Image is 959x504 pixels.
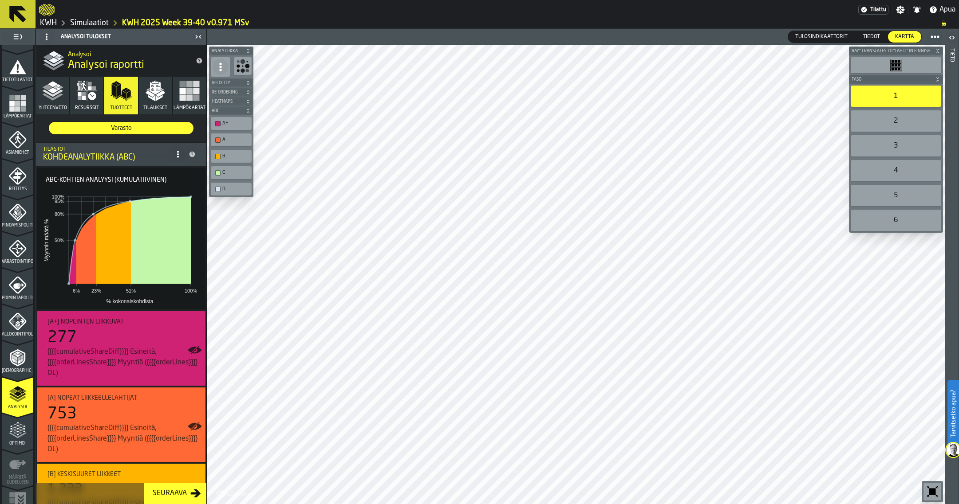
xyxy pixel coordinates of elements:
div: title-Analysoi raportti [36,45,206,77]
div: button-toolbar-undefined [922,481,943,502]
button: button- [209,88,253,97]
text: 100% [185,288,197,293]
div: button-toolbar-undefined [209,181,253,197]
li: menu Analysoi [2,377,33,413]
div: thumb [856,31,887,43]
li: menu Reititys [2,159,33,195]
div: button-toolbar-undefined [209,164,253,181]
button: button- [209,106,253,115]
div: thumb [788,31,855,43]
a: link-to-/wh/i/4fb45246-3b77-4bb5-b880-c337c3c5facb/simulations/66b41ee5-3263-458c-b7f9-708327d01133 [122,18,249,28]
div: button-toolbar-undefined [209,132,253,148]
div: 5 [851,185,941,206]
button: button- [849,75,943,84]
li: menu Allokointipolitiikka [2,305,33,340]
div: Tilastot [43,146,171,152]
span: Velocity [210,81,244,86]
div: Title [47,318,198,325]
label: button-toggle-Ilmoitukset [909,5,925,14]
span: [A+] Nopeinten liikkuvat [47,318,124,325]
span: Tietotilastot [2,78,33,82]
label: Tarvitsetko apua? [948,381,958,446]
span: Varastointipolitiikka [2,259,33,264]
li: menu Vaatimustenmukaisuus [2,341,33,376]
div: 753 [47,405,77,423]
div: C [222,170,249,176]
span: Analytiikka [210,49,244,54]
span: Lämpökartat [174,105,205,111]
div: {{{{cumulativeShareDiff}}}} Esineitä, {{{{orderLinesShare}}}} Myyntiä ({{{{orderLines}}}} OL) [47,347,198,379]
label: button-switch-multi-Varasto [48,121,194,135]
li: menu Poimintapolitiikka [2,268,33,304]
span: Tulosindikaattorit [792,33,851,41]
span: Määritä uudelleen [2,475,33,485]
span: Tilattu [870,7,886,13]
li: menu Määritä uudelleen [2,450,33,485]
div: Kohdeanalytiikka (ABC) [43,152,171,162]
text: 95% [55,199,64,204]
div: button-toolbar-undefined [849,84,943,109]
span: Reititys [2,187,33,191]
span: Optimoi [2,441,33,446]
li: menu Tilaukset [2,14,33,49]
text: Myynnin määrä % [43,219,50,262]
div: A+ [222,121,249,126]
div: B [213,152,250,161]
div: button-toolbar-undefined [849,183,943,208]
div: button-toolbar-undefined [849,208,943,233]
span: Tilaukset [143,105,167,111]
label: button-switch-multi-Kartta [888,31,922,43]
li: menu Pinoamispolitiikka [2,195,33,231]
div: stat-[A+] Nopeinten liikkuvat [37,311,205,386]
div: {{{{cumulativeShareDiff}}}} Esineitä, {{{{orderLinesShare}}}} Myyntiä ({{{{orderLines}}}} OL) [47,423,198,455]
li: menu Optimoi [2,414,33,449]
div: button-toolbar-undefined [849,133,943,158]
button: button- [209,47,253,55]
label: button-toggle-Sulje minut [192,31,205,42]
div: stat-[A] Nopeat liikkeellelähtijät [37,387,205,462]
span: Tiedot [859,33,884,41]
label: button-switch-multi-Tulosindikaattorit [788,31,855,43]
label: button-toggle-Avaa [946,31,958,47]
div: A+ [213,119,250,128]
svg: Näytä ruuhkautuminen [236,59,250,73]
li: menu Varastointipolitiikka [2,232,33,267]
span: Taso [850,77,933,82]
div: Title [47,471,198,478]
div: 3 [851,135,941,156]
div: C [213,168,250,177]
span: Pinoamispolitiikka [2,223,33,228]
span: Kartta [892,33,918,41]
div: button-toolbar-undefined [849,55,943,75]
label: button-toggle-Näytä kartalla [188,311,202,386]
div: D [213,184,250,194]
div: Title [47,395,198,402]
div: 1 233 [47,481,83,497]
label: button-toggle-Näytä kartalla [188,387,202,462]
span: Bay" translates to "lahti" in Finnish. [850,49,933,54]
div: D [222,186,249,192]
label: button-toggle-Toggle Täydellinen valikko [2,31,33,43]
li: menu Tietotilastot [2,50,33,86]
span: ABC [210,109,244,113]
a: link-to-/wh/i/4fb45246-3b77-4bb5-b880-c337c3c5facb [40,18,57,28]
span: Tuotteet [110,105,132,111]
div: Tieto [949,47,955,502]
nav: Breadcrumb [39,18,955,28]
button: button-Seuraava [144,483,206,504]
div: 1 [851,86,941,107]
text: 51% [126,288,136,293]
svg: Nollaa zoomaus ja sijainti [925,484,939,499]
div: 277 [47,329,77,347]
h2: Sub Title [68,49,189,58]
span: Analysoi raportti [68,58,144,72]
a: link-to-/wh/i/4fb45246-3b77-4bb5-b880-c337c3c5facb [70,18,109,28]
span: Allokointipolitiikka [2,332,33,337]
li: menu Lämpökartat [2,86,33,122]
div: Menu-tilaus [858,5,888,15]
text: % kokonaiskohdista [106,298,153,305]
span: Apua [939,4,955,15]
label: button-switch-multi-Tiedot [855,31,888,43]
button: button- [849,47,943,55]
